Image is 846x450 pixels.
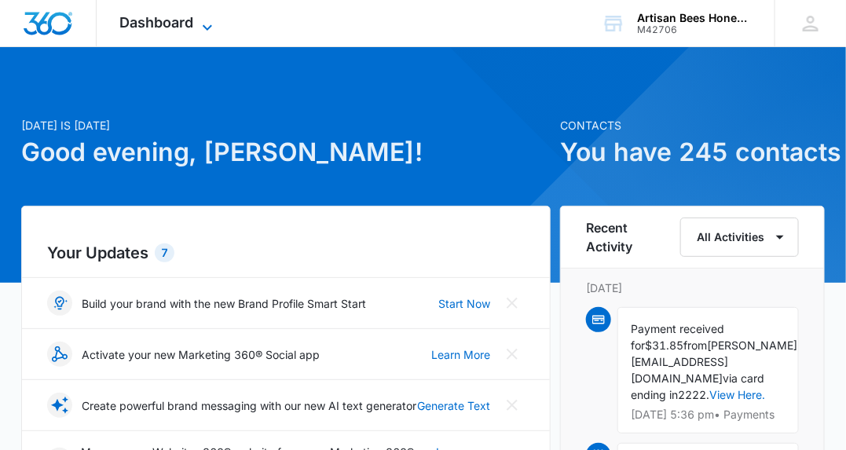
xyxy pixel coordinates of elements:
[82,295,366,312] p: Build your brand with the new Brand Profile Smart Start
[560,117,825,134] p: Contacts
[21,134,551,171] h1: Good evening, [PERSON_NAME]!
[586,280,799,296] p: [DATE]
[707,338,797,352] span: [PERSON_NAME]
[645,338,683,352] span: $31.85
[417,397,490,414] a: Generate Text
[155,243,174,262] div: 7
[431,346,490,363] a: Learn More
[560,134,825,171] h1: You have 245 contacts
[631,355,728,385] span: [EMAIL_ADDRESS][DOMAIN_NAME]
[500,291,525,316] button: Close
[680,218,799,257] button: All Activities
[709,388,765,401] a: View Here.
[631,409,786,420] p: [DATE] 5:36 pm • Payments
[637,24,752,35] div: account id
[47,241,525,265] h2: Your Updates
[683,338,707,352] span: from
[82,397,416,414] p: Create powerful brand messaging with our new AI text generator
[82,346,320,363] p: Activate your new Marketing 360® Social app
[21,117,551,134] p: [DATE] is [DATE]
[637,12,752,24] div: account name
[438,295,490,312] a: Start Now
[586,218,674,256] h6: Recent Activity
[631,322,724,352] span: Payment received for
[678,388,709,401] span: 2222.
[500,342,525,367] button: Close
[500,393,525,418] button: Close
[120,14,194,31] span: Dashboard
